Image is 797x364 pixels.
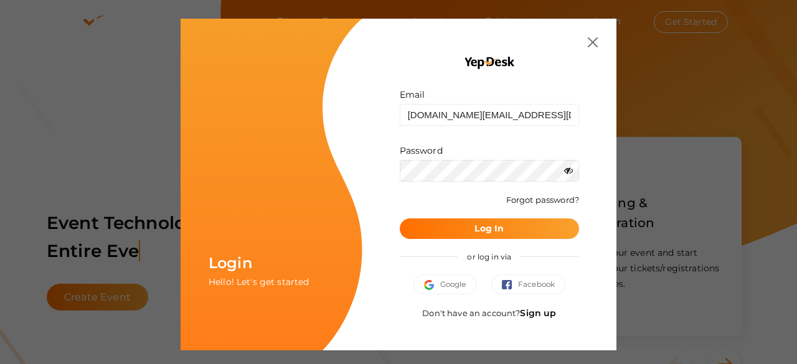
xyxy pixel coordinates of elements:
[458,243,521,271] span: or log in via
[400,104,579,126] input: ex: some@example.com
[502,280,518,290] img: facebook.svg
[400,144,443,157] label: Password
[463,56,515,70] img: YEP_black_cropped.png
[520,307,556,319] a: Sign up
[491,274,565,294] button: Facebook
[502,278,555,291] span: Facebook
[474,223,504,234] b: Log In
[424,280,440,290] img: google.svg
[422,308,556,318] span: Don't have an account?
[209,276,309,287] span: Hello! Let's get started
[413,274,477,294] button: Google
[400,218,579,239] button: Log In
[588,37,598,47] img: close.svg
[400,88,425,101] label: Email
[506,195,579,205] a: Forgot password?
[424,278,466,291] span: Google
[209,254,252,272] span: Login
